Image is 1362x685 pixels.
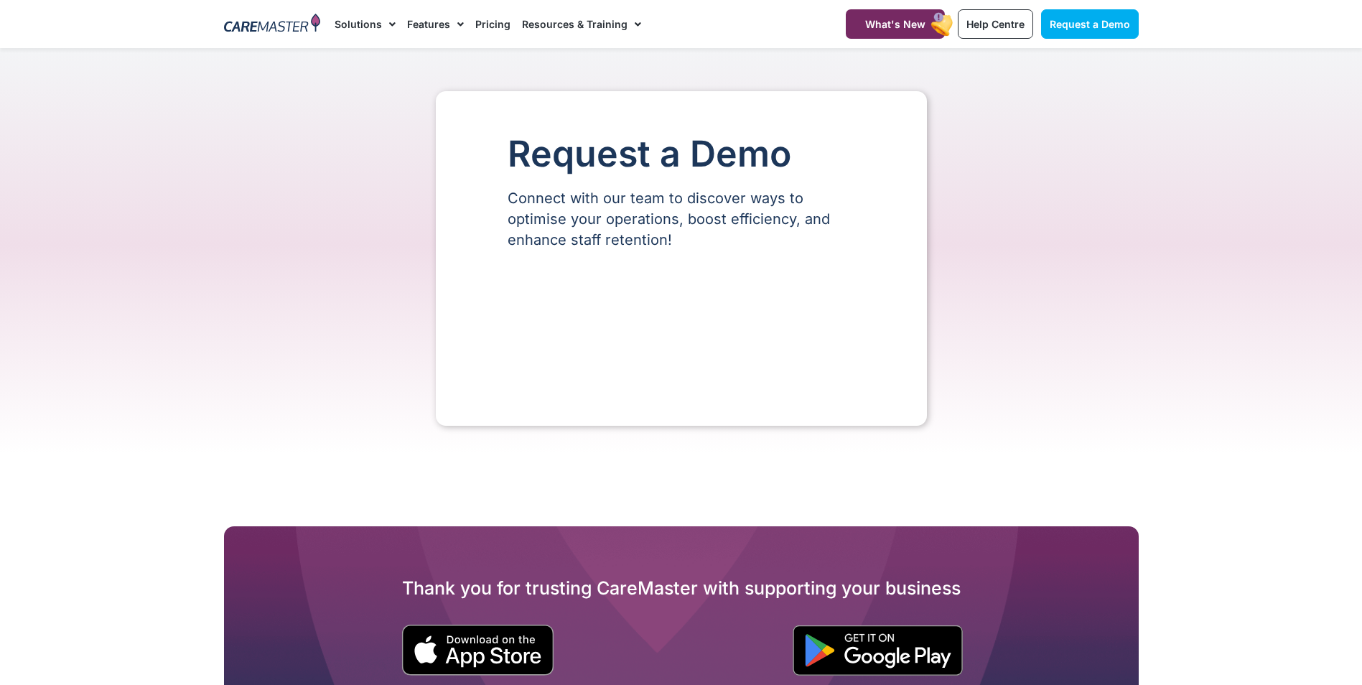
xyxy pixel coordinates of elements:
p: Connect with our team to discover ways to optimise your operations, boost efficiency, and enhance... [508,188,855,251]
iframe: Form 0 [508,275,855,383]
img: CareMaster Logo [224,14,321,35]
span: Help Centre [966,18,1025,30]
a: Request a Demo [1041,9,1139,39]
a: What's New [846,9,945,39]
img: small black download on the apple app store button. [401,625,554,676]
span: Request a Demo [1050,18,1130,30]
h2: Thank you for trusting CareMaster with supporting your business [224,577,1139,600]
img: "Get is on" Black Google play button. [793,625,963,676]
a: Help Centre [958,9,1033,39]
span: What's New [865,18,925,30]
h1: Request a Demo [508,134,855,174]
